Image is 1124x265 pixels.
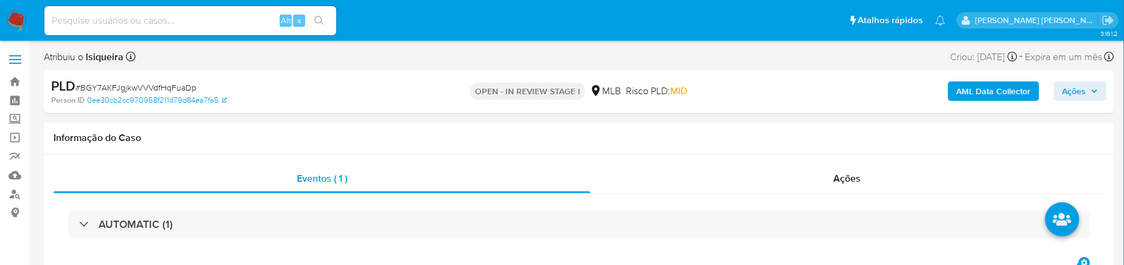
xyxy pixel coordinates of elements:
p: OPEN - IN REVIEW STAGE I [470,83,585,100]
b: lsiqueira [83,50,123,64]
button: search-icon [307,12,331,29]
button: AML Data Collector [948,81,1039,101]
b: PLD [51,76,75,95]
input: Pesquise usuários ou casos... [44,13,336,29]
div: AUTOMATIC (1) [68,210,1090,238]
span: - [1020,49,1023,65]
span: Risco PLD: [626,84,687,98]
span: Eventos ( 1 ) [297,171,347,185]
span: Alt [281,15,291,26]
span: s [297,15,301,26]
span: Ações [1063,81,1086,101]
b: Person ID [51,95,85,106]
button: Ações [1054,81,1107,101]
div: MLB [590,84,621,98]
h3: AUTOMATIC (1) [99,218,173,231]
span: # BGY7AKFJgjkwVVVdfHqFuaDp [75,81,196,94]
span: Expira em um mês [1025,50,1103,64]
span: Atribuiu o [44,50,123,64]
span: MID [670,84,687,98]
h1: Informação do Caso [54,132,1105,144]
a: 0ee30cb2cc970958f211d79d84ea7fa5 [87,95,227,106]
a: Sair [1102,14,1115,27]
span: Ações [834,171,861,185]
p: leticia.siqueira@mercadolivre.com [976,15,1098,26]
a: Notificações [935,15,946,26]
span: Atalhos rápidos [858,14,923,27]
div: Criou: [DATE] [951,49,1018,65]
b: AML Data Collector [957,81,1031,101]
